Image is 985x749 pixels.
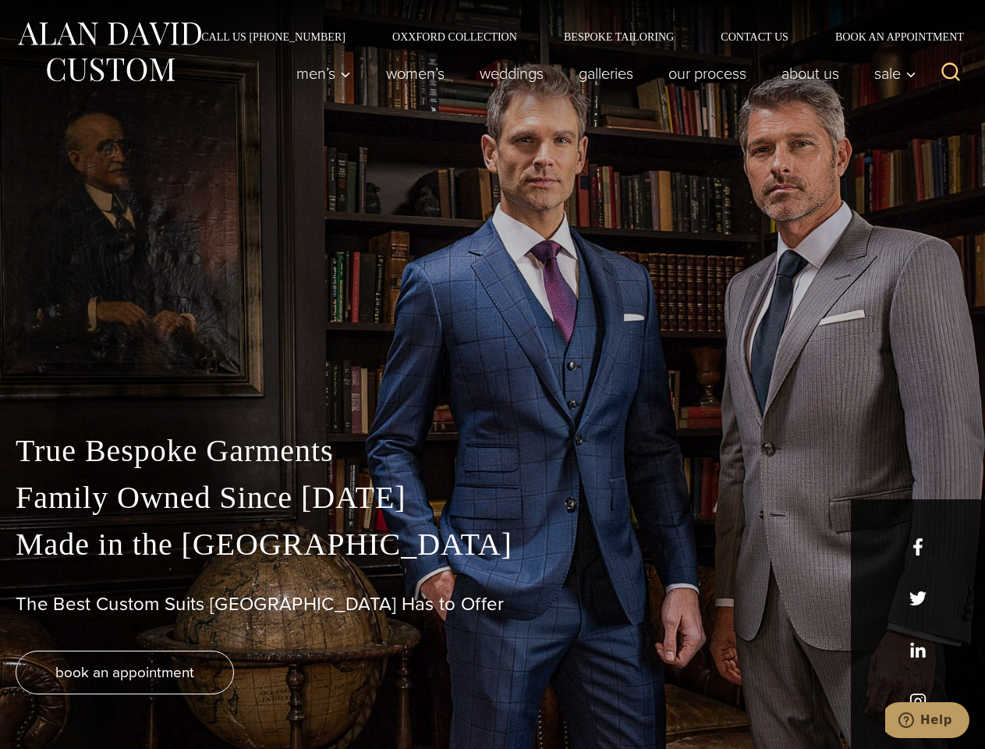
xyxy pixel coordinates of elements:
button: Sale sub menu toggle [857,58,925,89]
a: Book an Appointment [812,31,969,42]
p: True Bespoke Garments Family Owned Since [DATE] Made in the [GEOGRAPHIC_DATA] [16,428,969,568]
button: View Search Form [932,55,969,92]
nav: Secondary Navigation [178,31,969,42]
a: Our Process [651,58,764,89]
img: Alan David Custom [16,17,203,87]
a: Bespoke Tailoring [540,31,697,42]
button: Men’s sub menu toggle [279,58,369,89]
h1: The Best Custom Suits [GEOGRAPHIC_DATA] Has to Offer [16,593,969,616]
a: Women’s [369,58,462,89]
a: Galleries [562,58,651,89]
span: book an appointment [55,661,194,683]
iframe: Opens a widget where you can chat to one of our agents [885,702,969,741]
nav: Primary Navigation [279,58,925,89]
a: Call Us [PHONE_NUMBER] [178,31,369,42]
a: About Us [764,58,857,89]
a: Contact Us [697,31,812,42]
a: weddings [462,58,562,89]
a: book an appointment [16,651,234,694]
a: Oxxford Collection [369,31,540,42]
